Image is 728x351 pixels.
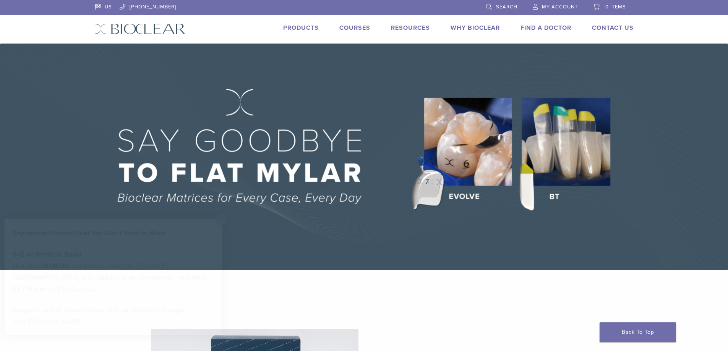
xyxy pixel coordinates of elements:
[13,249,214,294] p: Use Code at checkout. Valid [DATE]–[DATE], [GEOGRAPHIC_DATA] only. Applies to all components, exc...
[13,304,214,327] p: Coupons cannot be combined. Visit our promotions page:
[42,262,69,270] strong: 2HAU25
[600,322,676,342] a: Back To Top
[496,4,517,10] span: Search
[592,24,634,32] a: Contact Us
[13,250,82,259] strong: 5+2 on Refills is Back!
[542,4,578,10] span: My Account
[95,23,185,34] img: Bioclear
[451,24,500,32] a: Why Bioclear
[13,318,83,325] a: [URL][DOMAIN_NAME]
[339,24,370,32] a: Courses
[283,24,319,32] a: Products
[391,24,430,32] a: Resources
[520,24,571,32] a: Find A Doctor
[217,214,227,224] button: Close
[605,4,626,10] span: 0 items
[13,229,166,237] strong: September Product Deal You Don’t Want to Miss!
